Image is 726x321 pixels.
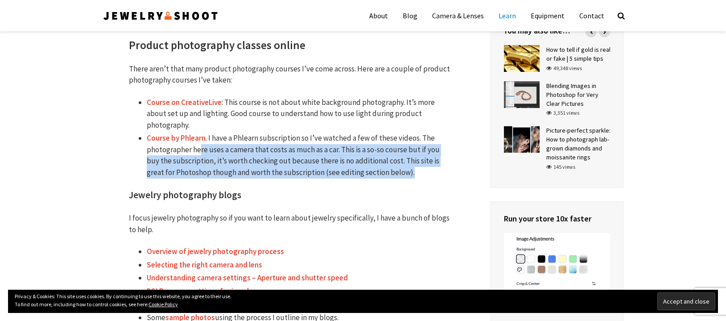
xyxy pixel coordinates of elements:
h2: Product photography classes online [129,38,450,53]
a: Cookie Policy [148,301,178,308]
div: 3,351 views [546,109,579,117]
a: Overview of jewelry photography process [147,246,284,257]
a: Contact [573,4,611,27]
input: Accept and close [657,292,715,310]
h4: Run your store 10x faster [504,213,610,224]
a: DSLR camera settings for jewelry [147,286,255,296]
a: Learn [492,4,523,27]
img: Jewelry Photographer Bay Area - San Francisco | Nationwide via Mail [102,8,219,23]
div: 145 views [546,163,575,171]
a: Course on CreativeLive [147,97,222,108]
li: . I have a Phlearn subscription so I’ve watched a few of these videos. The photographer here uses... [147,133,450,178]
div: Privacy & Cookies: This site uses cookies. By continuing to use this website, you agree to their ... [8,290,718,313]
a: Equipment [524,4,571,27]
h3: Jewelry photography blogs [129,189,450,202]
a: Camera & Lenses [425,4,491,27]
a: Understanding camera settings – Aperture and shutter speed [147,273,348,283]
p: I focus jewelry photography so if you want to learn about jewelry specifically, I have a bunch of... [129,213,450,235]
a: Blending Images in Photoshop for Very Clear Pictures [546,82,598,108]
a: About [363,4,395,27]
li: : This course is not about white background photography. It’s more about set up and lighting. Goo... [147,97,450,131]
p: There aren’t that many product photography courses I’ve come across. Here are a couple of product... [129,63,450,86]
div: 49,348 views [546,64,582,72]
a: How to tell if gold is real or fake | 5 simple tips [546,46,610,63]
a: Picture-perfect sparkle: How to photograph lab-grown diamonds and moissanite rings [546,126,610,161]
a: Course by Phlearn [147,133,206,143]
a: Selecting the right camera and lens [147,260,262,270]
a: Blog [396,4,424,27]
